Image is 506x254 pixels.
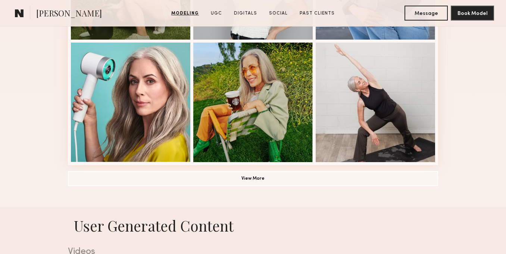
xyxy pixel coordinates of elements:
[68,171,438,186] button: View More
[62,216,444,235] h1: User Generated Content
[231,10,260,17] a: Digitals
[208,10,225,17] a: UGC
[297,10,338,17] a: Past Clients
[36,7,102,21] span: [PERSON_NAME]
[168,10,202,17] a: Modeling
[405,6,448,21] button: Message
[451,10,494,16] a: Book Model
[451,6,494,21] button: Book Model
[266,10,291,17] a: Social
